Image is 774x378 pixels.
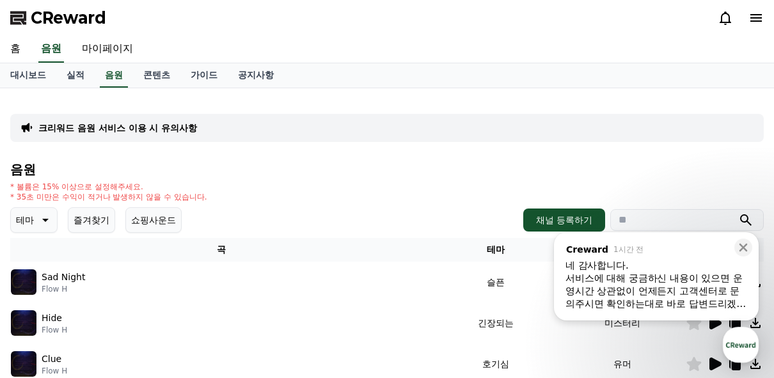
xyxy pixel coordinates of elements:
td: 슬픈 [432,262,559,303]
p: Clue [42,352,61,366]
a: 음원 [38,36,64,63]
p: Flow H [42,284,85,294]
img: music [11,351,36,377]
h4: 음원 [10,162,764,177]
td: 긴장되는 [432,303,559,343]
p: Sad Night [42,271,85,284]
p: 테마 [16,211,34,229]
a: 마이페이지 [72,36,143,63]
img: music [11,310,36,336]
button: 쇼핑사운드 [125,207,182,233]
th: 테마 [432,238,559,262]
a: 크리워드 음원 서비스 이용 시 유의사항 [38,122,197,134]
p: Hide [42,311,62,325]
button: 즐겨찾기 [68,207,115,233]
a: 콘텐츠 [133,63,180,88]
a: 음원 [100,63,128,88]
span: CReward [31,8,106,28]
p: Flow H [42,325,67,335]
a: 실적 [56,63,95,88]
img: music [11,269,36,295]
th: 곡 [10,238,432,262]
a: CReward [10,8,106,28]
a: 가이드 [180,63,228,88]
p: * 35초 미만은 수익이 적거나 발생하지 않을 수 있습니다. [10,192,207,202]
button: 테마 [10,207,58,233]
p: * 볼륨은 15% 이상으로 설정해주세요. [10,182,207,192]
a: 공지사항 [228,63,284,88]
td: 미스터리 [559,303,686,343]
p: Flow H [42,366,67,376]
button: 채널 등록하기 [523,209,605,232]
